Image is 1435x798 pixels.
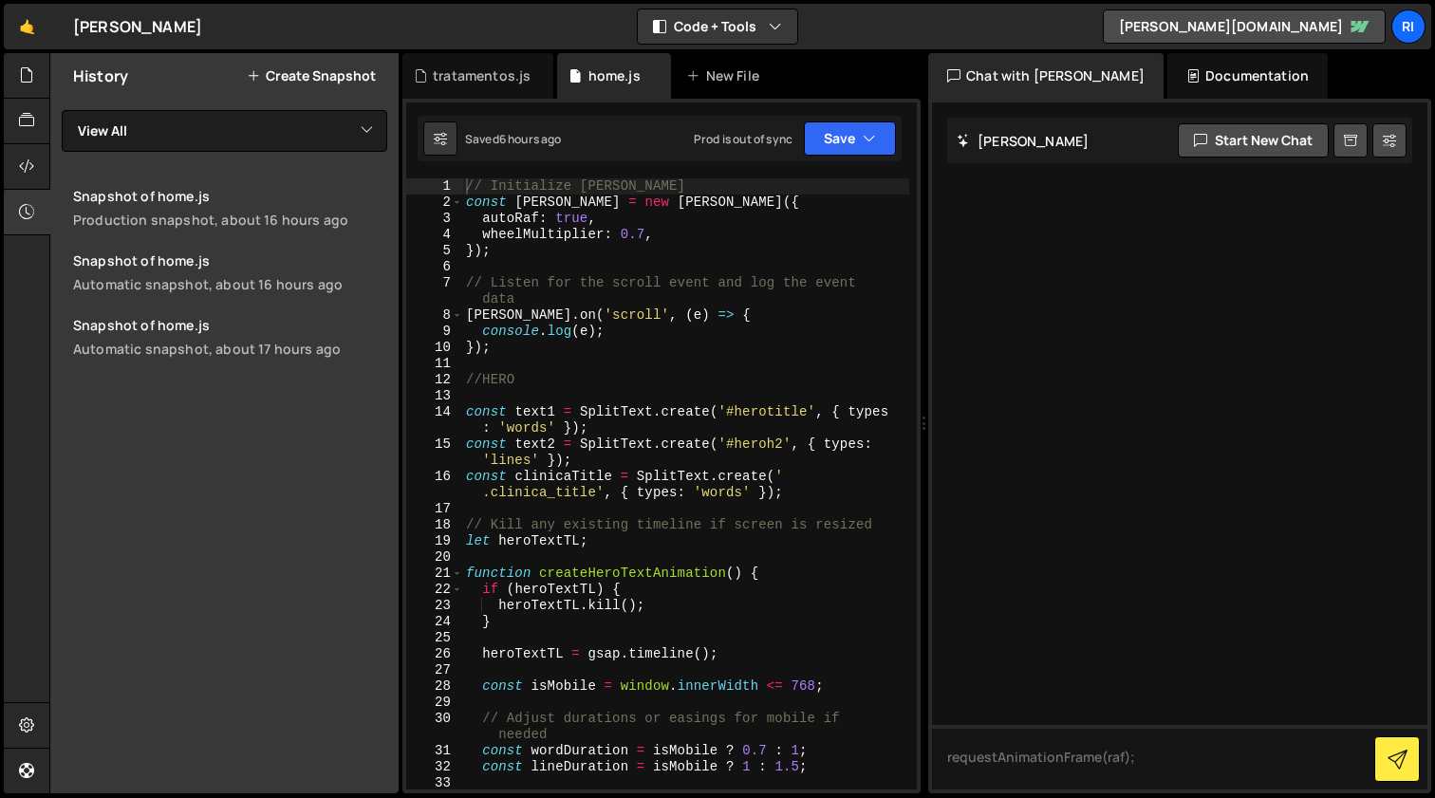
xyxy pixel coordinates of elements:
[4,4,50,49] a: 🤙
[73,251,387,269] div: Snapshot of home.js
[406,759,463,775] div: 32
[406,582,463,598] div: 22
[406,775,463,791] div: 33
[804,121,896,156] button: Save
[406,243,463,259] div: 5
[406,372,463,388] div: 12
[928,53,1164,99] div: Chat with [PERSON_NAME]
[73,316,387,334] div: Snapshot of home.js
[406,646,463,662] div: 26
[588,66,641,85] div: home.js
[406,630,463,646] div: 25
[1103,9,1386,44] a: [PERSON_NAME][DOMAIN_NAME]
[406,195,463,211] div: 2
[73,65,128,86] h2: History
[406,178,463,195] div: 1
[638,9,797,44] button: Code + Tools
[406,469,463,501] div: 16
[73,187,387,205] div: Snapshot of home.js
[957,132,1089,150] h2: [PERSON_NAME]
[694,131,792,147] div: Prod is out of sync
[406,614,463,630] div: 24
[1178,123,1329,158] button: Start new chat
[406,678,463,695] div: 28
[406,340,463,356] div: 10
[406,662,463,678] div: 27
[406,227,463,243] div: 4
[406,517,463,533] div: 18
[406,501,463,517] div: 17
[406,743,463,759] div: 31
[406,533,463,549] div: 19
[1167,53,1328,99] div: Documentation
[406,566,463,582] div: 21
[406,388,463,404] div: 13
[62,176,399,240] a: Snapshot of home.js Production snapshot, about 16 hours ago
[406,436,463,469] div: 15
[73,275,387,293] div: Automatic snapshot, about 16 hours ago
[499,131,562,147] div: 6 hours ago
[406,404,463,436] div: 14
[247,68,376,84] button: Create Snapshot
[406,356,463,372] div: 11
[73,211,387,229] div: Production snapshot, about 16 hours ago
[406,695,463,711] div: 29
[686,66,766,85] div: New File
[406,324,463,340] div: 9
[406,307,463,324] div: 8
[406,259,463,275] div: 6
[406,211,463,227] div: 3
[1391,9,1426,44] a: Ri
[433,66,531,85] div: tratamentos.js
[73,340,387,358] div: Automatic snapshot, about 17 hours ago
[465,131,562,147] div: Saved
[406,549,463,566] div: 20
[62,305,399,369] a: Snapshot of home.js Automatic snapshot, about 17 hours ago
[406,598,463,614] div: 23
[406,711,463,743] div: 30
[62,240,399,305] a: Snapshot of home.js Automatic snapshot, about 16 hours ago
[73,15,202,38] div: [PERSON_NAME]
[406,275,463,307] div: 7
